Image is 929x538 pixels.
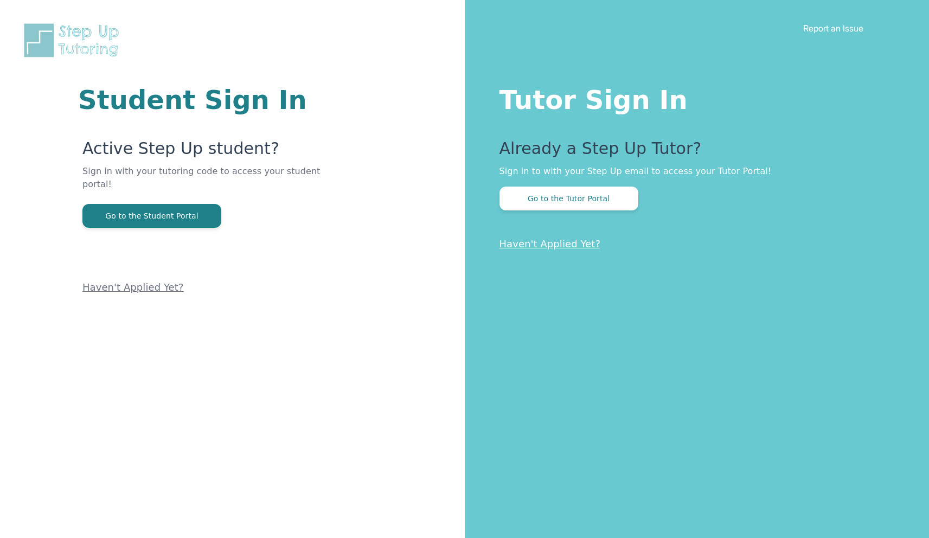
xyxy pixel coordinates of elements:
[803,23,863,34] a: Report an Issue
[499,187,638,210] button: Go to the Tutor Portal
[82,204,221,228] button: Go to the Student Portal
[499,238,601,249] a: Haven't Applied Yet?
[82,210,221,221] a: Go to the Student Portal
[82,139,335,165] p: Active Step Up student?
[22,22,126,59] img: Step Up Tutoring horizontal logo
[499,82,886,113] h1: Tutor Sign In
[499,193,638,203] a: Go to the Tutor Portal
[82,165,335,204] p: Sign in with your tutoring code to access your student portal!
[82,281,184,293] a: Haven't Applied Yet?
[499,139,886,165] p: Already a Step Up Tutor?
[499,165,886,178] p: Sign in to with your Step Up email to access your Tutor Portal!
[78,87,335,113] h1: Student Sign In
